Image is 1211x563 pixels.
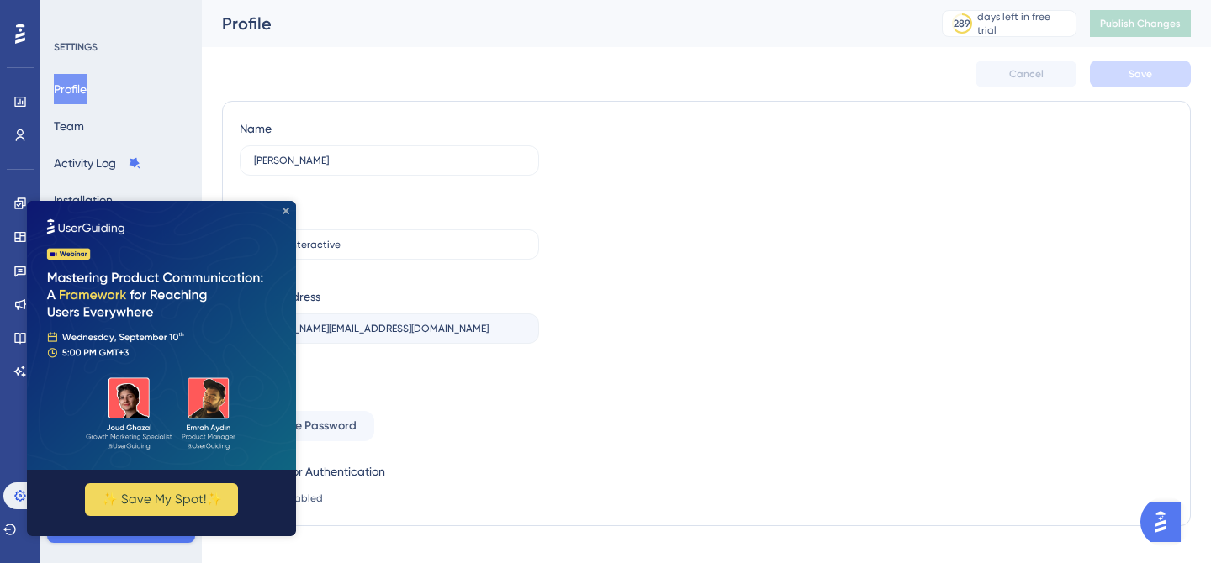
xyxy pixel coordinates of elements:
button: Save [1090,61,1191,87]
button: Publish Changes [1090,10,1191,37]
div: 289 [954,17,970,30]
button: Cancel [976,61,1076,87]
button: Installation [54,185,113,215]
input: Name Surname [254,155,518,166]
button: Team [54,111,84,141]
div: Two-Factor Authentication [240,461,539,481]
span: Cancel [1009,67,1044,81]
div: SETTINGS [54,40,190,54]
span: Disabled [280,492,323,505]
div: Close Preview [256,7,262,13]
button: ✨ Save My Spot!✨ [58,282,211,315]
button: Profile [54,74,87,104]
div: days left in free trial [977,10,1071,37]
input: E-mail Address [254,323,525,334]
button: Change Password [240,411,374,441]
span: Save [1129,67,1152,81]
div: Password [240,384,539,404]
input: Company Name [254,239,525,250]
span: Change Password [258,416,357,436]
div: Profile [222,12,900,35]
button: Activity Log [54,148,141,178]
span: Publish Changes [1100,17,1181,30]
iframe: UserGuiding AI Assistant Launcher [1140,497,1191,547]
div: Name [240,118,272,139]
